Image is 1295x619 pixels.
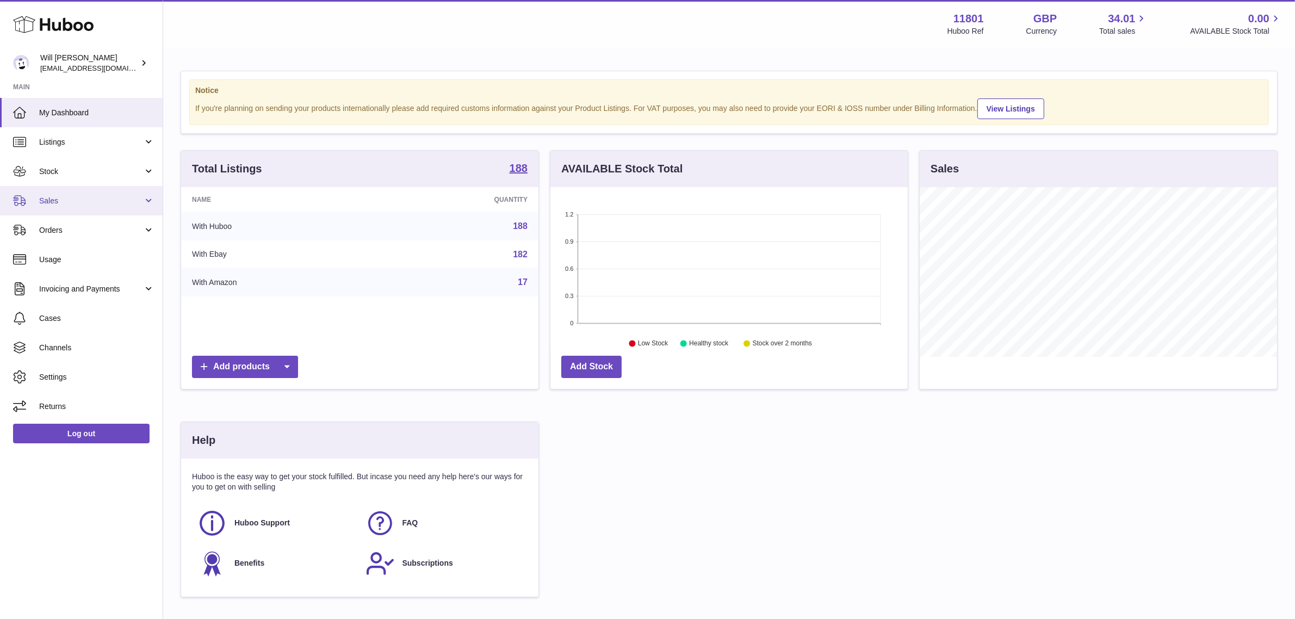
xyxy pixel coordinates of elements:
span: AVAILABLE Stock Total [1190,26,1282,36]
strong: 188 [510,163,528,174]
a: 182 [513,250,528,259]
a: Add products [192,356,298,378]
span: Returns [39,401,154,412]
span: Sales [39,196,143,206]
a: Subscriptions [365,549,523,578]
span: Listings [39,137,143,147]
span: Orders [39,225,143,236]
span: Channels [39,343,154,353]
text: 0.3 [565,293,573,299]
span: Total sales [1099,26,1148,36]
text: Healthy stock [689,340,729,348]
td: With Amazon [181,268,377,296]
a: Benefits [197,549,355,578]
span: Subscriptions [402,558,453,568]
text: Low Stock [638,340,668,348]
a: Add Stock [561,356,622,378]
a: 188 [513,221,528,231]
div: Currency [1026,26,1057,36]
text: 0.6 [565,265,573,272]
a: 34.01 Total sales [1099,11,1148,36]
strong: Notice [195,85,1263,96]
span: Stock [39,166,143,177]
h3: Help [192,433,215,448]
th: Quantity [377,187,538,212]
a: View Listings [977,98,1044,119]
h3: Sales [931,162,959,176]
text: 0.9 [565,238,573,245]
span: Usage [39,255,154,265]
th: Name [181,187,377,212]
span: Huboo Support [234,518,290,528]
strong: GBP [1033,11,1057,26]
h3: AVAILABLE Stock Total [561,162,683,176]
a: Huboo Support [197,509,355,538]
span: 34.01 [1108,11,1135,26]
td: With Ebay [181,240,377,269]
a: 0.00 AVAILABLE Stock Total [1190,11,1282,36]
div: Will [PERSON_NAME] [40,53,138,73]
h3: Total Listings [192,162,262,176]
span: Benefits [234,558,264,568]
a: Log out [13,424,150,443]
div: Huboo Ref [947,26,984,36]
span: [EMAIL_ADDRESS][DOMAIN_NAME] [40,64,160,72]
td: With Huboo [181,212,377,240]
p: Huboo is the easy way to get your stock fulfilled. But incase you need any help here's our ways f... [192,472,528,492]
span: Settings [39,372,154,382]
span: 0.00 [1248,11,1269,26]
text: 0 [570,320,573,326]
strong: 11801 [953,11,984,26]
a: 17 [518,277,528,287]
span: My Dashboard [39,108,154,118]
div: If you're planning on sending your products internationally please add required customs informati... [195,97,1263,119]
text: Stock over 2 months [753,340,812,348]
span: Invoicing and Payments [39,284,143,294]
img: internalAdmin-11801@internal.huboo.com [13,55,29,71]
text: 1.2 [565,211,573,218]
a: FAQ [365,509,523,538]
span: FAQ [402,518,418,528]
a: 188 [510,163,528,176]
span: Cases [39,313,154,324]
